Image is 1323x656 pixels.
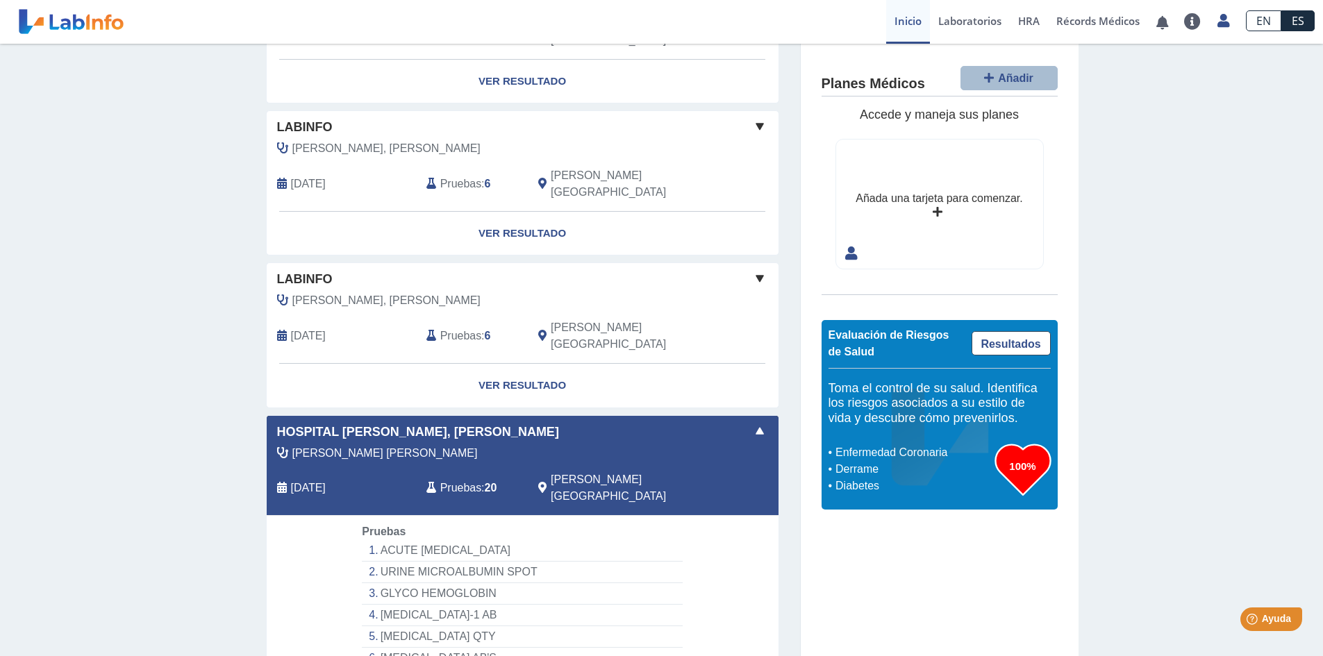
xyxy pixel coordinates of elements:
h5: Toma el control de su salud. Identifica los riesgos asociados a su estilo de vida y descubre cómo... [829,381,1051,426]
span: Machado Torres, Juan [292,292,481,309]
span: 2021-02-12 [291,328,326,344]
a: EN [1246,10,1281,31]
li: URINE MICROALBUMIN SPOT [362,562,682,583]
iframe: Help widget launcher [1199,602,1308,641]
li: ACUTE [MEDICAL_DATA] [362,540,682,562]
span: Hospital [PERSON_NAME], [PERSON_NAME] [277,423,559,441]
span: labinfo [277,270,333,289]
li: [MEDICAL_DATA] QTY [362,626,682,648]
h3: 100% [995,457,1051,475]
span: Ponce, PR [551,167,704,201]
span: Ponce, PR [551,471,704,505]
span: Pruebas [440,480,481,496]
span: Accede y maneja sus planes [860,108,1019,121]
span: Rodriguez Lugo, Jorge [292,445,478,462]
span: Pruebas [440,176,481,192]
div: : [416,471,528,505]
b: 6 [485,330,491,342]
h4: Planes Médicos [822,76,925,92]
span: Ponce, PR [551,319,704,353]
div: : [416,319,528,353]
a: Ver Resultado [267,364,779,407]
li: GLYCO HEMOGLOBIN [362,583,682,605]
button: Añadir [960,66,1058,90]
div: Añada una tarjeta para comenzar. [856,190,1022,207]
span: 1899-12-30 [291,480,326,496]
li: Derrame [832,461,995,478]
span: Evaluación de Riesgos de Salud [829,329,949,358]
span: Rentas Leon, Luis [292,140,481,157]
span: labinfo [277,118,333,137]
b: 6 [485,178,491,190]
span: HRA [1018,14,1040,28]
li: Diabetes [832,478,995,494]
a: Ver Resultado [267,60,779,103]
b: 20 [485,482,497,494]
span: 2021-05-02 [291,176,326,192]
span: Pruebas [440,328,481,344]
a: Ver Resultado [267,212,779,255]
span: Pruebas [362,525,406,537]
span: Añadir [998,72,1033,84]
div: : [416,167,528,201]
a: Resultados [972,331,1051,355]
a: ES [1281,10,1315,31]
li: Enfermedad Coronaria [832,444,995,461]
li: [MEDICAL_DATA]-1 AB [362,605,682,626]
